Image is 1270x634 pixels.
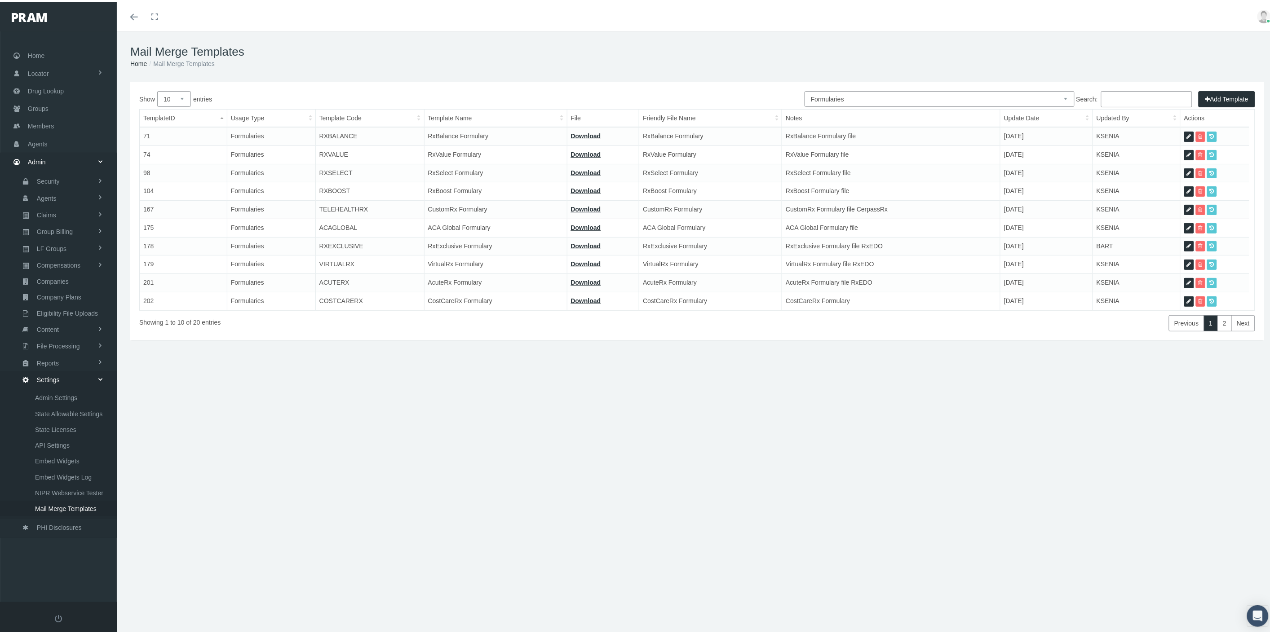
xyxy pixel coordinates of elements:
a: Edit [1184,130,1194,140]
td: TELEHEALTHRX [315,199,424,217]
td: KSENIA [1093,199,1181,217]
td: ACA Global Formulary [424,217,567,235]
th: TemplateID: activate to sort column descending [140,108,227,125]
a: Download [571,204,601,211]
th: Friendly File Name: activate to sort column ascending [639,108,782,125]
td: RxValue Formulary file [782,144,1000,162]
a: Previous Versions [1207,167,1217,177]
a: Edit [1184,239,1194,250]
span: Locator [28,63,49,80]
td: RXBALANCE [315,125,424,144]
td: Formularies [227,235,315,254]
td: CustomRx Formulary [639,199,782,217]
td: Formularies [227,125,315,144]
a: Delete [1196,221,1205,232]
th: File [567,108,639,125]
td: 104 [140,181,227,199]
td: ACAGLOBAL [315,217,424,235]
th: Template Code: activate to sort column ascending [315,108,424,125]
a: Previous Versions [1207,258,1217,268]
span: Reports [37,354,59,369]
a: Download [571,241,601,248]
span: Embed Widgets Log [35,468,92,483]
span: Members [28,116,54,133]
td: VirtualRx Formulary [424,254,567,272]
td: RxValue Formulary [424,144,567,162]
td: RxBalance Formulary [424,125,567,144]
a: Home [130,58,147,66]
td: 74 [140,144,227,162]
span: Groups [28,98,49,115]
button: Add Template [1199,89,1255,106]
span: Settings [37,370,60,386]
a: Delete [1196,276,1205,286]
td: Formularies [227,254,315,272]
td: [DATE] [1000,235,1093,254]
a: Next [1231,313,1255,330]
input: Search: [1101,89,1192,106]
td: RxBalance Formulary [639,125,782,144]
td: Formularies [227,272,315,291]
td: Formularies [227,217,315,235]
td: 167 [140,199,227,217]
td: CostCareRx Formulary [639,290,782,308]
td: [DATE] [1000,272,1093,291]
td: AcuteRx Formulary file RxEDO [782,272,1000,291]
th: Updated By: activate to sort column ascending [1093,108,1181,125]
a: Edit [1184,276,1194,286]
td: KSENIA [1093,254,1181,272]
td: VIRTUALRX [315,254,424,272]
a: Delete [1196,203,1205,213]
td: 179 [140,254,227,272]
td: COSTCARERX [315,290,424,308]
td: CostCareRx Formulary [424,290,567,308]
td: RXBOOST [315,181,424,199]
span: State Allowable Settings [35,405,102,420]
td: CostCareRx Formulary [782,290,1000,308]
a: Download [571,149,601,156]
td: [DATE] [1000,181,1093,199]
label: Search: [1076,89,1192,106]
span: Agents [28,134,48,151]
a: Edit [1184,167,1194,177]
td: KSENIA [1093,290,1181,308]
h1: Mail Merge Templates [130,43,1264,57]
span: Agents [37,189,57,204]
td: [DATE] [1000,199,1093,217]
span: Compensations [37,256,80,271]
th: Notes [782,108,1000,125]
a: Download [571,295,601,303]
td: AcuteRx Formulary [424,272,567,291]
span: Embed Widgets [35,452,80,467]
a: Download [571,222,601,229]
td: CustomRx Formulary [424,199,567,217]
span: Admin Settings [35,388,77,404]
span: API Settings [35,436,70,451]
span: NIPR Webservice Tester [35,484,103,499]
td: KSENIA [1093,144,1181,162]
td: Formularies [227,199,315,217]
span: State Licenses [35,420,76,436]
a: Previous [1169,313,1204,330]
a: Delete [1196,258,1205,268]
td: AcuteRx Formulary [639,272,782,291]
td: RxExclusive Formulary file RxEDO [782,235,1000,254]
td: [DATE] [1000,254,1093,272]
a: 2 [1217,313,1232,330]
td: KSENIA [1093,162,1181,181]
a: Delete [1196,130,1205,140]
td: ACUTERX [315,272,424,291]
a: Download [571,167,601,175]
span: PHI Disclosures [37,518,82,533]
span: Companies [37,272,69,287]
span: Content [37,320,59,335]
td: RXEXCLUSIVE [315,235,424,254]
img: PRAM_20_x_78.png [12,11,47,20]
a: Edit [1184,258,1194,268]
a: Delete [1196,148,1205,158]
th: Update Date: activate to sort column ascending [1000,108,1093,125]
th: Usage Type: activate to sort column ascending [227,108,315,125]
span: Admin [28,152,46,169]
span: LF Groups [37,239,66,255]
span: Drug Lookup [28,81,64,98]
